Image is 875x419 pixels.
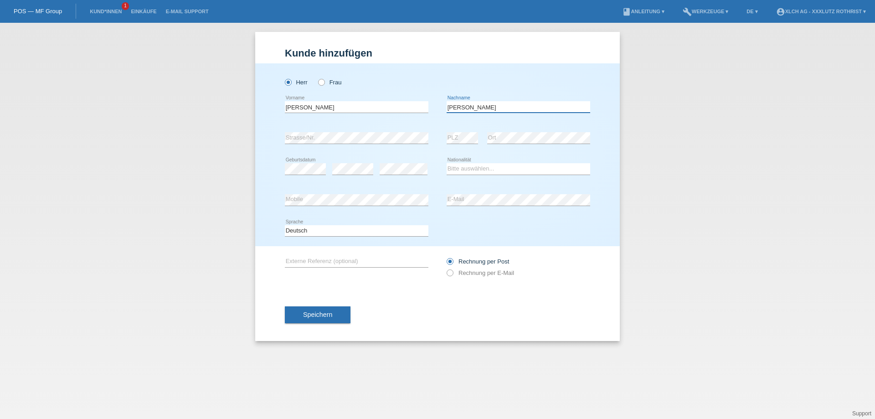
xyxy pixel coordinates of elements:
span: Speichern [303,311,332,318]
input: Rechnung per Post [447,258,453,269]
a: buildWerkzeuge ▾ [678,9,733,14]
input: Rechnung per E-Mail [447,269,453,281]
i: account_circle [776,7,785,16]
input: Frau [318,79,324,85]
a: Einkäufe [126,9,161,14]
button: Speichern [285,306,350,324]
label: Rechnung per E-Mail [447,269,514,276]
h1: Kunde hinzufügen [285,47,590,59]
span: 1 [122,2,129,10]
label: Rechnung per Post [447,258,509,265]
i: build [683,7,692,16]
a: account_circleXLCH AG - XXXLutz Rothrist ▾ [772,9,870,14]
label: Herr [285,79,308,86]
i: book [622,7,631,16]
label: Frau [318,79,341,86]
a: DE ▾ [742,9,762,14]
a: Support [852,410,871,417]
a: bookAnleitung ▾ [618,9,669,14]
a: E-Mail Support [161,9,213,14]
a: Kund*innen [85,9,126,14]
input: Herr [285,79,291,85]
a: POS — MF Group [14,8,62,15]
